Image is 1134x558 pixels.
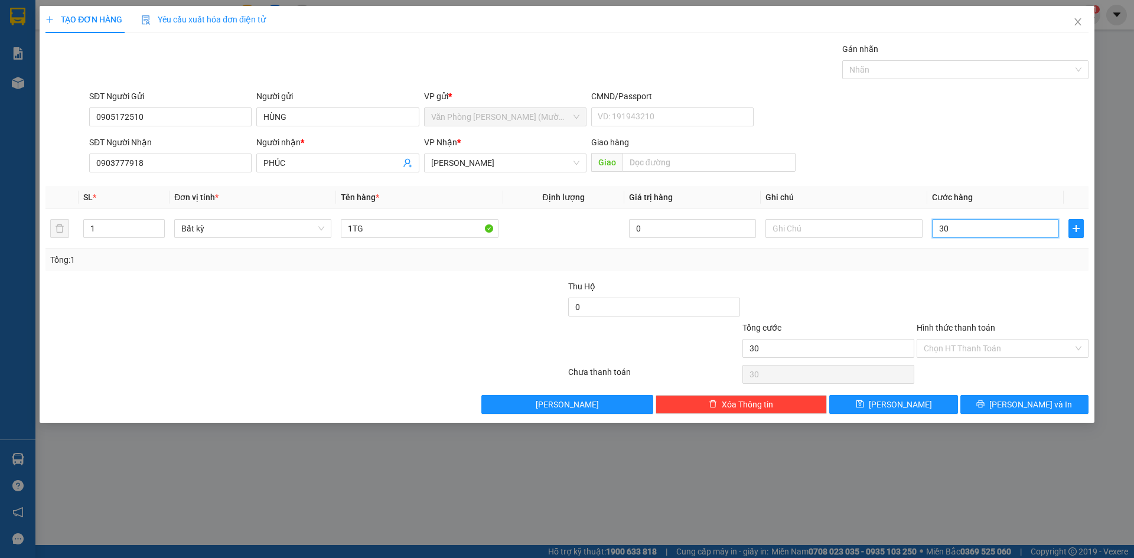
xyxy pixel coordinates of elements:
[141,15,151,25] img: icon
[181,220,324,237] span: Bất kỳ
[45,15,122,24] span: TẠO ĐƠN HÀNG
[431,108,579,126] span: Văn Phòng Trần Phú (Mường Thanh)
[256,90,419,103] div: Người gửi
[431,154,579,172] span: Phạm Ngũ Lão
[976,400,985,409] span: printer
[856,400,864,409] span: save
[481,395,653,414] button: [PERSON_NAME]
[1069,224,1083,233] span: plus
[960,395,1089,414] button: printer[PERSON_NAME] và In
[765,219,923,238] input: Ghi Chú
[829,395,957,414] button: save[PERSON_NAME]
[1073,17,1083,27] span: close
[742,323,781,332] span: Tổng cước
[424,90,586,103] div: VP gửi
[341,219,498,238] input: VD: Bàn, Ghế
[629,219,756,238] input: 0
[761,186,927,209] th: Ghi chú
[1068,219,1084,238] button: plus
[83,192,93,202] span: SL
[568,282,595,291] span: Thu Hộ
[424,138,457,147] span: VP Nhận
[174,192,219,202] span: Đơn vị tính
[591,90,754,103] div: CMND/Passport
[89,136,252,149] div: SĐT Người Nhận
[591,153,623,172] span: Giao
[45,15,54,24] span: plus
[591,138,629,147] span: Giao hàng
[842,44,878,54] label: Gán nhãn
[256,136,419,149] div: Người nhận
[869,398,932,411] span: [PERSON_NAME]
[543,192,585,202] span: Định lượng
[709,400,717,409] span: delete
[141,15,266,24] span: Yêu cầu xuất hóa đơn điện tử
[89,90,252,103] div: SĐT Người Gửi
[722,398,773,411] span: Xóa Thông tin
[989,398,1072,411] span: [PERSON_NAME] và In
[623,153,796,172] input: Dọc đường
[50,253,438,266] div: Tổng: 1
[917,323,995,332] label: Hình thức thanh toán
[932,192,973,202] span: Cước hàng
[1061,6,1094,39] button: Close
[629,192,673,202] span: Giá trị hàng
[341,192,379,202] span: Tên hàng
[656,395,827,414] button: deleteXóa Thông tin
[536,398,599,411] span: [PERSON_NAME]
[567,366,741,386] div: Chưa thanh toán
[50,219,69,238] button: delete
[403,158,412,168] span: user-add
